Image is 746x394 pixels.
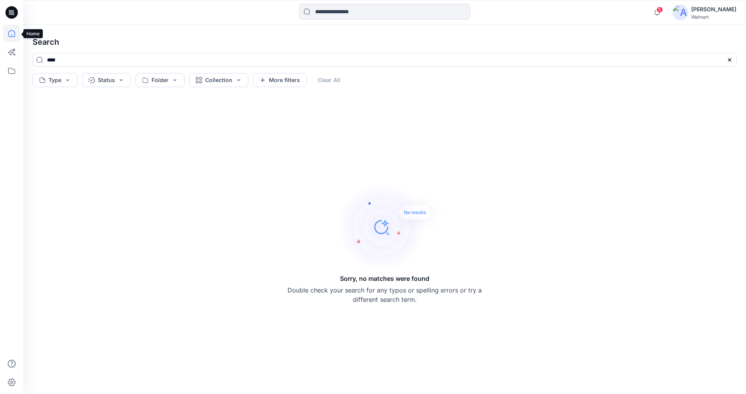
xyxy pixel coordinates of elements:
[253,73,307,87] button: More filters
[657,7,663,13] span: 5
[189,73,248,87] button: Collection
[82,73,131,87] button: Status
[340,274,429,283] h5: Sorry, no matches were found
[288,285,482,304] p: Double check your search for any typos or spelling errors or try a different search term.
[33,73,77,87] button: Type
[136,73,185,87] button: Folder
[26,31,743,53] h4: Search
[673,5,688,20] img: avatar
[691,5,736,14] div: [PERSON_NAME]
[691,14,736,20] div: Walmart
[336,180,445,274] img: Sorry, no matches were found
